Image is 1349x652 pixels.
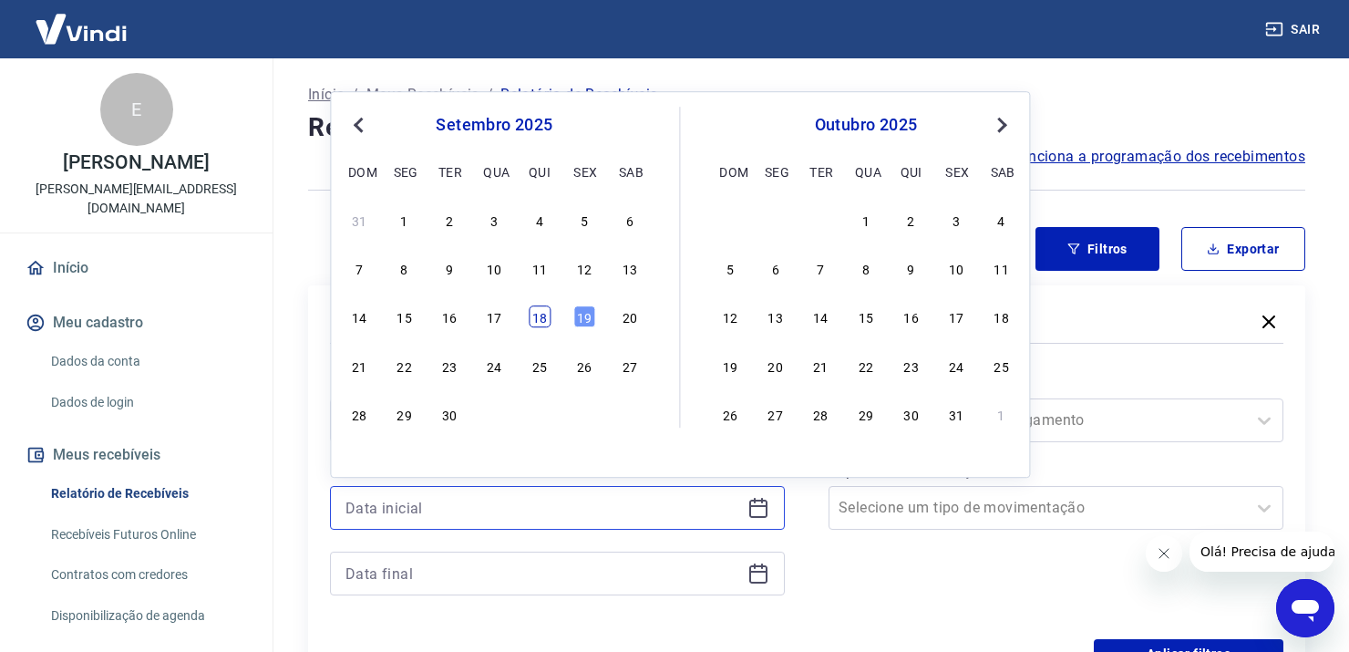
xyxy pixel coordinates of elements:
p: / [487,84,493,106]
div: Choose terça-feira, 21 de outubro de 2025 [809,355,831,377]
div: Choose sábado, 20 de setembro de 2025 [619,306,641,328]
div: Choose sexta-feira, 26 de setembro de 2025 [573,355,595,377]
div: Choose terça-feira, 16 de setembro de 2025 [438,306,460,328]
div: qua [855,160,877,182]
div: dom [348,160,370,182]
a: Recebíveis Futuros Online [44,516,251,554]
div: Choose quinta-feira, 2 de outubro de 2025 [529,403,551,425]
div: Choose segunda-feira, 13 de outubro de 2025 [765,306,787,328]
div: sex [945,160,967,182]
div: Choose sexta-feira, 10 de outubro de 2025 [945,257,967,279]
a: Início [22,248,251,288]
div: outubro 2025 [717,114,1015,136]
button: Filtros [1035,227,1159,271]
div: Choose domingo, 14 de setembro de 2025 [348,306,370,328]
div: Choose quarta-feira, 29 de outubro de 2025 [855,403,877,425]
div: month 2025-10 [717,206,1015,427]
div: Choose sábado, 4 de outubro de 2025 [619,403,641,425]
div: month 2025-09 [345,206,643,427]
div: setembro 2025 [345,114,643,136]
div: Choose quarta-feira, 3 de setembro de 2025 [483,209,505,231]
iframe: Mensagem da empresa [1189,532,1334,572]
div: Choose terça-feira, 9 de setembro de 2025 [438,257,460,279]
div: Choose terça-feira, 30 de setembro de 2025 [809,209,831,231]
div: Choose sexta-feira, 19 de setembro de 2025 [573,306,595,328]
a: Contratos com credores [44,556,251,594]
div: ter [809,160,831,182]
div: Choose segunda-feira, 8 de setembro de 2025 [394,257,416,279]
div: Choose sexta-feira, 3 de outubro de 2025 [573,403,595,425]
div: Choose quarta-feira, 1 de outubro de 2025 [855,209,877,231]
a: Meus Recebíveis [366,84,479,106]
div: Choose segunda-feira, 20 de outubro de 2025 [765,355,787,377]
h4: Relatório de Recebíveis [308,109,1305,146]
p: / [352,84,358,106]
div: Choose domingo, 26 de outubro de 2025 [719,403,741,425]
div: Choose domingo, 28 de setembro de 2025 [719,209,741,231]
div: Choose sábado, 13 de setembro de 2025 [619,257,641,279]
div: Choose domingo, 19 de outubro de 2025 [719,355,741,377]
a: Relatório de Recebíveis [44,475,251,512]
span: Olá! Precisa de ajuda? [11,13,153,27]
div: Choose domingo, 7 de setembro de 2025 [348,257,370,279]
div: sab [619,160,641,182]
p: Relatório de Recebíveis [500,84,657,106]
div: Choose quarta-feira, 10 de setembro de 2025 [483,257,505,279]
div: Choose segunda-feira, 15 de setembro de 2025 [394,306,416,328]
img: Vindi [22,1,140,57]
button: Meu cadastro [22,303,251,343]
div: Choose terça-feira, 2 de setembro de 2025 [438,209,460,231]
div: Choose quarta-feira, 15 de outubro de 2025 [855,306,877,328]
div: seg [765,160,787,182]
div: qui [901,160,922,182]
a: Dados de login [44,384,251,421]
p: [PERSON_NAME] [63,153,209,172]
div: Choose segunda-feira, 1 de setembro de 2025 [394,209,416,231]
div: Choose sábado, 11 de outubro de 2025 [991,257,1013,279]
div: Choose segunda-feira, 29 de setembro de 2025 [765,209,787,231]
div: sex [573,160,595,182]
div: Choose quinta-feira, 18 de setembro de 2025 [529,306,551,328]
div: Choose segunda-feira, 27 de outubro de 2025 [765,403,787,425]
div: Choose terça-feira, 7 de outubro de 2025 [809,257,831,279]
div: Choose sexta-feira, 5 de setembro de 2025 [573,209,595,231]
div: Choose sábado, 4 de outubro de 2025 [991,209,1013,231]
div: Choose domingo, 21 de setembro de 2025 [348,355,370,377]
div: Choose segunda-feira, 6 de outubro de 2025 [765,257,787,279]
div: Choose sexta-feira, 31 de outubro de 2025 [945,403,967,425]
label: Tipo de Movimentação [832,461,1280,482]
div: Choose sábado, 27 de setembro de 2025 [619,355,641,377]
div: seg [394,160,416,182]
div: qui [529,160,551,182]
div: Choose segunda-feira, 22 de setembro de 2025 [394,355,416,377]
a: Dados da conta [44,343,251,380]
input: Data inicial [345,494,740,522]
button: Meus recebíveis [22,435,251,475]
div: Choose terça-feira, 23 de setembro de 2025 [438,355,460,377]
p: [PERSON_NAME][EMAIL_ADDRESS][DOMAIN_NAME] [15,180,258,218]
div: Choose quinta-feira, 23 de outubro de 2025 [901,355,922,377]
div: Choose sábado, 1 de novembro de 2025 [991,403,1013,425]
a: Início [308,84,345,106]
div: Choose quinta-feira, 2 de outubro de 2025 [901,209,922,231]
a: Saiba como funciona a programação dos recebimentos [929,146,1305,168]
div: Choose quinta-feira, 11 de setembro de 2025 [529,257,551,279]
div: E [100,73,173,146]
div: dom [719,160,741,182]
div: Choose domingo, 12 de outubro de 2025 [719,306,741,328]
iframe: Fechar mensagem [1146,535,1182,572]
div: Choose terça-feira, 28 de outubro de 2025 [809,403,831,425]
div: Choose sábado, 18 de outubro de 2025 [991,306,1013,328]
button: Previous Month [347,114,369,136]
div: sab [991,160,1013,182]
div: Choose quarta-feira, 8 de outubro de 2025 [855,257,877,279]
div: Choose sábado, 6 de setembro de 2025 [619,209,641,231]
div: Choose quarta-feira, 22 de outubro de 2025 [855,355,877,377]
div: ter [438,160,460,182]
div: Choose terça-feira, 30 de setembro de 2025 [438,403,460,425]
div: Choose domingo, 31 de agosto de 2025 [348,209,370,231]
label: Forma de Pagamento [832,373,1280,395]
div: Choose quarta-feira, 1 de outubro de 2025 [483,403,505,425]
